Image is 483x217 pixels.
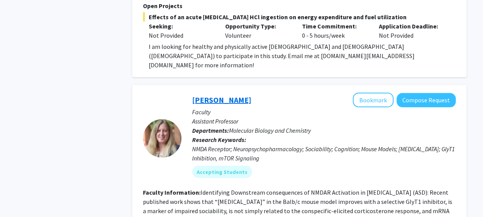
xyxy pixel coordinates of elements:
div: 0 - 5 hours/week [296,22,373,40]
mat-chip: Accepting Students [192,166,252,178]
button: Add Jessica Burket to Bookmarks [353,93,393,107]
b: Faculty Information: [143,189,201,196]
div: Volunteer [219,22,296,40]
b: Departments: [192,127,229,134]
p: Seeking: [149,22,214,31]
p: Application Deadline: [379,22,444,31]
p: Open Projects [143,1,456,10]
span: Effects of an acute [MEDICAL_DATA] HCl ingestion on energy expenditure and fuel utilization [143,12,456,22]
a: [PERSON_NAME] [192,95,251,105]
button: Compose Request to Jessica Burket [397,93,456,107]
span: Molecular Biology and Chemistry [229,127,311,134]
b: Research Keywords: [192,136,246,144]
div: Not Provided [373,22,450,40]
p: Faculty [192,107,456,117]
p: Assistant Professor [192,117,456,126]
p: Opportunity Type: [225,22,290,31]
iframe: Chat [6,182,33,211]
div: Not Provided [149,31,214,40]
p: I am looking for healthy and physically active [DEMOGRAPHIC_DATA] and [DEMOGRAPHIC_DATA] ([DEMOGR... [149,42,456,70]
div: NMDA Receptor; Neuropsychopharmacology; Sociability; Cognition; Mouse Models; [MEDICAL_DATA]; Gly... [192,144,456,163]
p: Time Commitment: [302,22,367,31]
